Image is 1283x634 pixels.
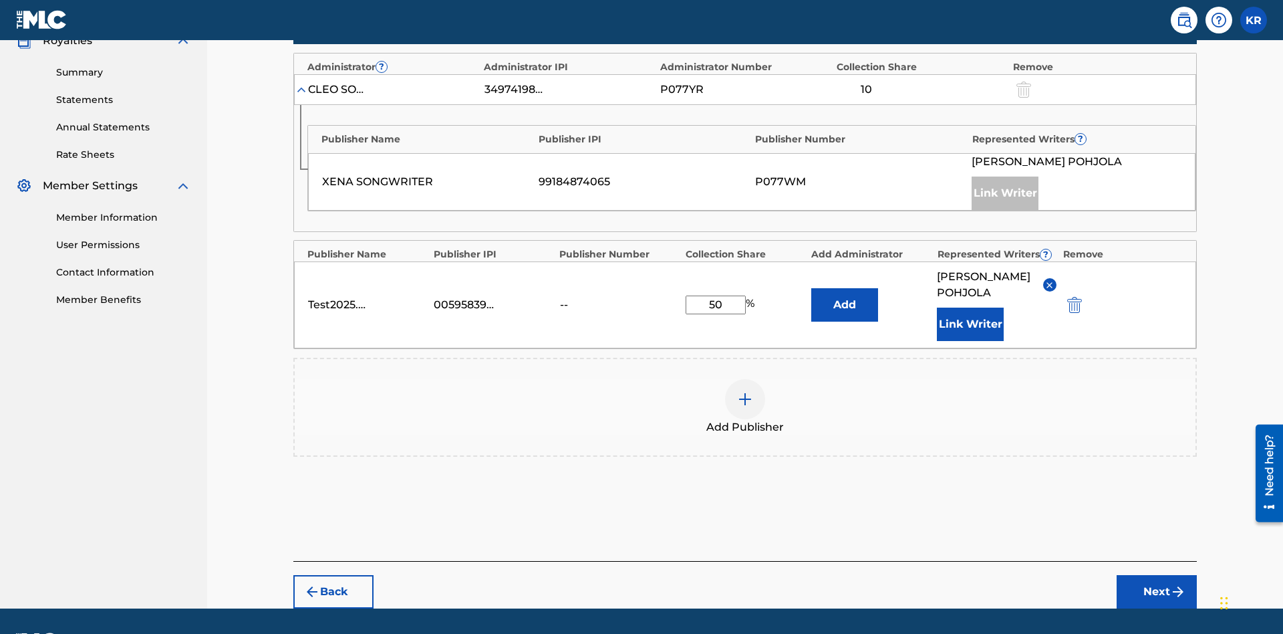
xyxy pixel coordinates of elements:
[1040,249,1051,260] span: ?
[1075,134,1086,144] span: ?
[307,60,477,74] div: Administrator
[686,247,805,261] div: Collection Share
[811,247,931,261] div: Add Administrator
[1216,570,1283,634] iframe: Chat Widget
[559,247,679,261] div: Publisher Number
[56,66,191,80] a: Summary
[307,247,427,261] div: Publisher Name
[1220,583,1228,623] div: Drag
[56,211,191,225] a: Member Information
[837,60,1006,74] div: Collection Share
[746,296,758,314] span: %
[304,584,320,600] img: 7ee5dd4eb1f8a8e3ef2f.svg
[972,132,1183,146] div: Represented Writers
[972,154,1122,170] span: [PERSON_NAME] POHJOLA
[937,269,1032,301] span: [PERSON_NAME] POHJOLA
[43,178,138,194] span: Member Settings
[706,419,784,435] span: Add Publisher
[484,60,654,74] div: Administrator IPI
[16,10,67,29] img: MLC Logo
[56,93,191,107] a: Statements
[811,288,878,322] button: Add
[539,132,749,146] div: Publisher IPI
[755,174,965,190] div: P077WM
[1246,419,1283,529] iframe: Resource Center
[1117,575,1197,609] button: Next
[322,174,532,190] div: XENA SONGWRITER
[755,132,966,146] div: Publisher Number
[56,148,191,162] a: Rate Sheets
[321,132,532,146] div: Publisher Name
[1063,247,1183,261] div: Remove
[1205,7,1232,33] div: Help
[737,391,753,407] img: add
[56,238,191,252] a: User Permissions
[660,60,830,74] div: Administrator Number
[1170,584,1186,600] img: f7272a7cc735f4ea7f67.svg
[1240,7,1267,33] div: User Menu
[175,178,191,194] img: expand
[1211,12,1227,28] img: help
[56,120,191,134] a: Annual Statements
[1067,297,1082,313] img: 12a2ab48e56ec057fbd8.svg
[175,33,191,49] img: expand
[1013,60,1183,74] div: Remove
[16,178,32,194] img: Member Settings
[1044,280,1054,290] img: remove-from-list-button
[434,247,553,261] div: Publisher IPI
[295,83,308,96] img: expand-cell-toggle
[1171,7,1197,33] a: Public Search
[43,33,92,49] span: Royalties
[376,62,387,72] span: ?
[16,33,32,49] img: Royalties
[1176,12,1192,28] img: search
[937,308,1004,341] button: Link Writer
[56,266,191,280] a: Contact Information
[56,293,191,307] a: Member Benefits
[938,247,1057,261] div: Represented Writers
[293,575,374,609] button: Back
[539,174,748,190] div: 99184874065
